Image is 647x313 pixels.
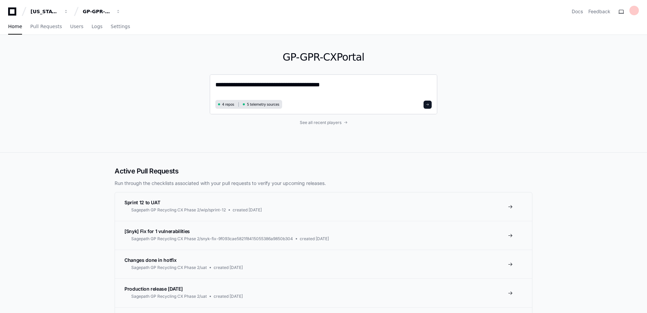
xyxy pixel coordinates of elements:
[70,19,83,35] a: Users
[115,250,532,278] a: Changes done in hotfixSagepath GP Recycling CX Phase 2/uatcreated [DATE]
[115,166,532,176] h2: Active Pull Requests
[115,192,532,221] a: Sprint 12 to UATSagepath GP Recycling CX Phase 2/wip/sprint-12created [DATE]
[124,200,160,205] span: Sprint 12 to UAT
[233,207,262,213] span: created [DATE]
[111,24,130,28] span: Settings
[115,221,532,250] a: [Snyk] Fix for 1 vulnerabilitiesSagepath GP Recycling CX Phase 2/snyk-fix-9f093cae5821f8415055386...
[588,8,610,15] button: Feedback
[92,19,102,35] a: Logs
[115,180,532,187] p: Run through the checklists associated with your pull requests to verify your upcoming releases.
[30,24,62,28] span: Pull Requests
[214,294,243,299] span: created [DATE]
[131,236,293,242] span: Sagepath GP Recycling CX Phase 2/snyk-fix-9f093cae5821f8415055386a9850b304
[300,236,329,242] span: created [DATE]
[214,265,243,270] span: created [DATE]
[124,286,182,292] span: Production release [DATE]
[83,8,112,15] div: GP-GPR-CXPortal
[8,24,22,28] span: Home
[28,5,71,18] button: [US_STATE] Pacific
[131,294,207,299] span: Sagepath GP Recycling CX Phase 2/uat
[300,120,341,125] span: See all recent players
[70,24,83,28] span: Users
[131,265,207,270] span: Sagepath GP Recycling CX Phase 2/uat
[8,19,22,35] a: Home
[210,51,437,63] h1: GP-GPR-CXPortal
[124,228,190,234] span: [Snyk] Fix for 1 vulnerabilities
[131,207,226,213] span: Sagepath GP Recycling CX Phase 2/wip/sprint-12
[247,102,279,107] span: 5 telemetry sources
[111,19,130,35] a: Settings
[222,102,234,107] span: 4 repos
[80,5,123,18] button: GP-GPR-CXPortal
[30,19,62,35] a: Pull Requests
[92,24,102,28] span: Logs
[31,8,60,15] div: [US_STATE] Pacific
[115,278,532,307] a: Production release [DATE]Sagepath GP Recycling CX Phase 2/uatcreated [DATE]
[210,120,437,125] a: See all recent players
[572,8,583,15] a: Docs
[124,257,176,263] span: Changes done in hotfix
